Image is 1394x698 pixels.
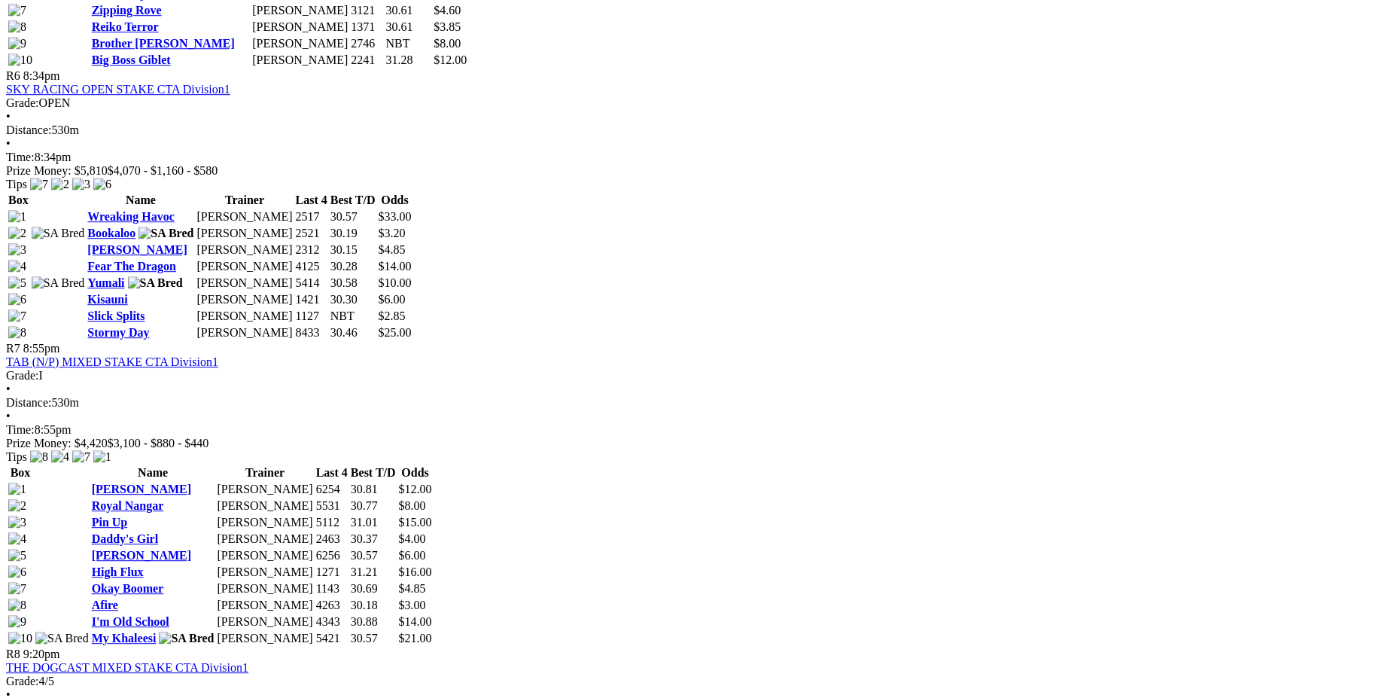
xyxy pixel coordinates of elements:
[8,227,26,240] img: 2
[6,369,39,382] span: Grade:
[350,631,397,646] td: 30.57
[434,53,467,66] span: $12.00
[350,565,397,580] td: 31.21
[330,226,376,241] td: 30.19
[330,209,376,224] td: 30.57
[87,326,149,339] a: Stormy Day
[8,4,26,17] img: 7
[32,276,85,290] img: SA Bred
[23,69,60,82] span: 8:34pm
[23,648,60,660] span: 9:20pm
[8,276,26,290] img: 5
[315,532,348,547] td: 2463
[385,3,432,18] td: 30.61
[92,483,191,495] a: [PERSON_NAME]
[295,309,328,324] td: 1127
[315,598,348,613] td: 4263
[315,465,348,480] th: Last 4
[399,582,426,595] span: $4.85
[251,36,348,51] td: [PERSON_NAME]
[92,532,158,545] a: Daddy's Girl
[217,565,314,580] td: [PERSON_NAME]
[6,96,1388,110] div: OPEN
[350,548,397,563] td: 30.57
[217,532,314,547] td: [PERSON_NAME]
[108,164,218,177] span: $4,070 - $1,160 - $580
[399,499,426,512] span: $8.00
[350,614,397,629] td: 30.88
[315,581,348,596] td: 1143
[87,227,135,239] a: Bookaloo
[398,465,433,480] th: Odds
[8,549,26,562] img: 5
[91,465,215,480] th: Name
[6,661,248,674] a: THE DOGCAST MIXED STAKE CTA Division1
[350,515,397,530] td: 31.01
[92,549,191,562] a: [PERSON_NAME]
[330,292,376,307] td: 30.30
[350,20,383,35] td: 1371
[330,276,376,291] td: 30.58
[350,482,397,497] td: 30.81
[434,4,461,17] span: $4.60
[6,83,230,96] a: SKY RACING OPEN STAKE CTA Division1
[6,123,1388,137] div: 530m
[159,632,214,645] img: SA Bred
[196,209,293,224] td: [PERSON_NAME]
[8,20,26,34] img: 8
[196,276,293,291] td: [PERSON_NAME]
[251,3,348,18] td: [PERSON_NAME]
[295,226,328,241] td: 2521
[217,482,314,497] td: [PERSON_NAME]
[92,20,159,33] a: Reiko Terror
[8,483,26,496] img: 1
[399,532,426,545] span: $4.00
[6,342,20,355] span: R7
[23,342,60,355] span: 8:55pm
[330,242,376,258] td: 30.15
[93,450,111,464] img: 1
[399,632,432,645] span: $21.00
[350,498,397,514] td: 30.77
[87,243,187,256] a: [PERSON_NAME]
[399,615,432,628] span: $14.00
[196,193,293,208] th: Trainer
[138,227,193,240] img: SA Bred
[8,37,26,50] img: 9
[30,450,48,464] img: 8
[6,410,11,422] span: •
[87,210,174,223] a: Wreaking Havoc
[217,614,314,629] td: [PERSON_NAME]
[251,53,348,68] td: [PERSON_NAME]
[217,598,314,613] td: [PERSON_NAME]
[434,37,461,50] span: $8.00
[295,292,328,307] td: 1421
[399,549,426,562] span: $6.00
[399,599,426,611] span: $3.00
[8,499,26,513] img: 2
[8,326,26,340] img: 8
[315,482,348,497] td: 6254
[350,598,397,613] td: 30.18
[315,515,348,530] td: 5112
[315,565,348,580] td: 1271
[35,632,89,645] img: SA Bred
[330,193,376,208] th: Best T/D
[51,450,69,464] img: 4
[315,498,348,514] td: 5531
[330,309,376,324] td: NBT
[196,292,293,307] td: [PERSON_NAME]
[6,137,11,150] span: •
[92,599,118,611] a: Afire
[8,194,29,206] span: Box
[92,4,162,17] a: Zipping Rove
[330,259,376,274] td: 30.28
[92,53,171,66] a: Big Boss Giblet
[196,259,293,274] td: [PERSON_NAME]
[6,423,35,436] span: Time:
[30,178,48,191] img: 7
[385,36,432,51] td: NBT
[92,37,235,50] a: Brother [PERSON_NAME]
[6,123,51,136] span: Distance:
[92,632,157,645] a: My Khaleesi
